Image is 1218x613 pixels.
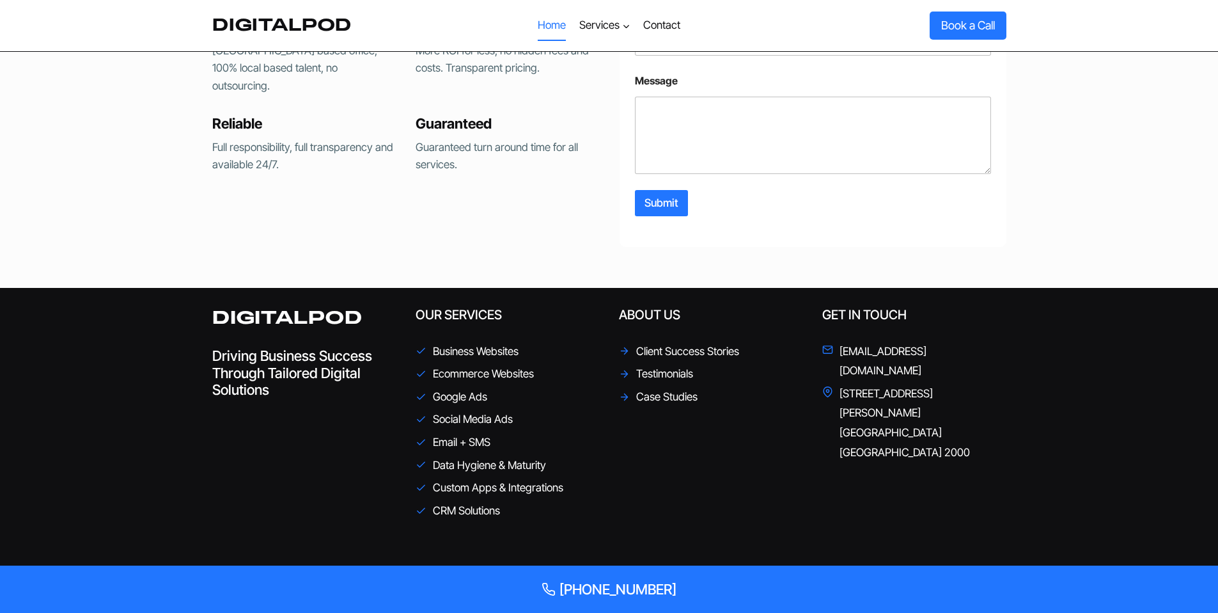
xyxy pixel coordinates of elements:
[637,10,687,41] a: Contact
[433,433,490,452] span: Email + SMS
[559,581,676,598] span: [PHONE_NUMBER]
[416,433,490,452] a: Email + SMS
[212,115,262,132] strong: Reliable
[839,342,1006,381] span: [EMAIL_ADDRESS][DOMAIN_NAME]
[416,42,599,77] p: More ROI for less, no hidden fees and costs. Transparent pricing.
[416,410,513,429] a: Social Media Ads
[212,15,352,35] a: DigitalPod
[433,387,487,407] span: Google Ads
[822,342,1006,381] a: [EMAIL_ADDRESS][DOMAIN_NAME]
[416,478,563,498] a: Custom Apps & Integrations
[531,10,572,41] a: Home
[416,342,519,362] a: Business Websites
[212,347,396,398] h4: Driving Business Success Through Tailored Digital Solutions
[433,478,563,498] span: Custom Apps & Integrations
[635,75,991,87] label: Message
[636,342,739,362] span: Client Success Stories
[531,10,687,41] nav: Primary Navigation
[416,115,492,132] strong: Guaranteed
[212,307,396,329] h2: DIGITALPOD
[572,10,636,41] button: Child menu of Services
[433,501,500,521] span: CRM Solutions
[433,342,519,362] span: Business Websites
[416,307,600,322] h5: Our Services
[15,581,1203,598] a: [PHONE_NUMBER]
[930,12,1006,39] a: Book a Call
[212,42,396,95] p: [GEOGRAPHIC_DATA] based office, 100% local based talent, no outsourcing.
[433,410,513,429] span: Social Media Ads
[619,307,803,322] h5: About Us
[416,456,546,475] a: Data Hygiene & Maturity
[433,364,534,384] span: Ecommerce Websites
[416,501,500,521] a: CRM Solutions
[433,456,546,475] span: Data Hygiene & Maturity
[416,139,599,173] p: Guaranteed turn around time for all services.
[212,139,396,173] p: Full responsibility, full transparency and available 24/7.
[636,387,698,407] span: Case Studies
[636,364,693,384] span: Testimonials
[839,384,1006,462] span: [STREET_ADDRESS][PERSON_NAME] [GEOGRAPHIC_DATA] [GEOGRAPHIC_DATA] 2000
[416,364,534,384] a: Ecommerce Websites
[822,307,1006,322] h5: Get in Touch
[635,190,688,216] button: Submit
[416,387,487,407] a: Google Ads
